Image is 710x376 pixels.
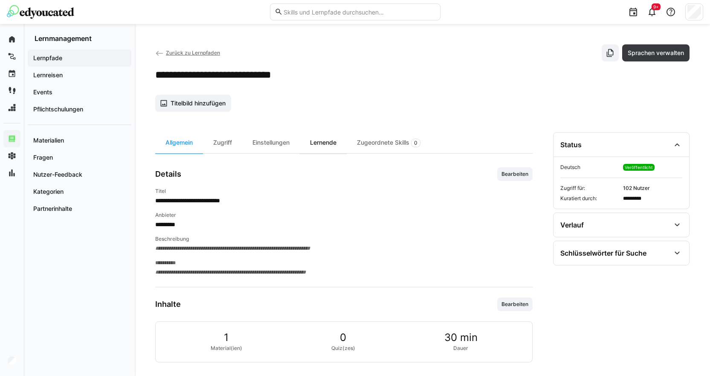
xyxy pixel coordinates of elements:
span: 30 min [444,332,478,343]
span: Zurück zu Lernpfaden [166,50,220,56]
div: Allgemein [155,132,203,153]
span: Veröffentlicht [625,165,653,170]
button: Sprachen verwalten [622,44,690,61]
h3: Inhalte [155,300,181,309]
span: Deutsch [560,164,620,171]
span: 102 Nutzer [623,185,682,192]
input: Skills und Lernpfade durchsuchen… [283,8,435,16]
span: Bearbeiten [501,171,529,178]
span: Quiz(zes) [331,345,355,352]
span: Zugriff für: [560,185,620,192]
h4: Anbieter [155,212,533,219]
span: Bearbeiten [501,301,529,308]
h4: Titel [155,188,533,195]
div: Status [560,140,582,149]
div: Schlüsselwörter für Suche [560,249,646,257]
span: Sprachen verwalten [626,49,685,57]
div: Lernende [300,132,347,153]
button: Bearbeiten [497,167,533,181]
span: 0 [340,332,346,343]
span: 9+ [653,4,659,9]
h3: Details [155,169,181,179]
button: Bearbeiten [497,297,533,311]
a: Zurück zu Lernpfaden [155,50,220,56]
span: Material(ien) [211,345,242,352]
span: 0 [414,140,417,146]
div: Zugriff [203,132,242,153]
div: Einstellungen [242,132,300,153]
button: Titelbild hinzufügen [155,95,231,112]
div: Verlauf [560,221,584,229]
span: Titelbild hinzufügen [169,99,227,108]
span: Kuratiert durch: [560,195,620,202]
div: Zugeordnete Skills [347,132,431,153]
h4: Beschreibung [155,236,533,242]
span: 1 [224,332,229,343]
span: Dauer [453,345,468,352]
